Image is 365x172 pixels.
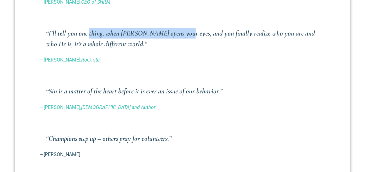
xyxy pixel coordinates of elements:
p: —[PERSON_NAME] [40,151,325,158]
h3: “I’ll tell you one thing, when [PERSON_NAME] opens your eyes, and you finally realize who you are... [46,28,325,49]
h3: “Sin is a matter of the heart before it is ever an issue of our behavior.” [46,86,325,96]
em: Rock star [81,57,101,63]
h3: “Champions step up – others pray for volunteers.” [46,133,325,144]
em: [DEMOGRAPHIC_DATA] and Author [81,104,155,110]
a: —[PERSON_NAME],Rock star [40,57,101,63]
a: —[PERSON_NAME],[DEMOGRAPHIC_DATA] and Author [40,104,155,110]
